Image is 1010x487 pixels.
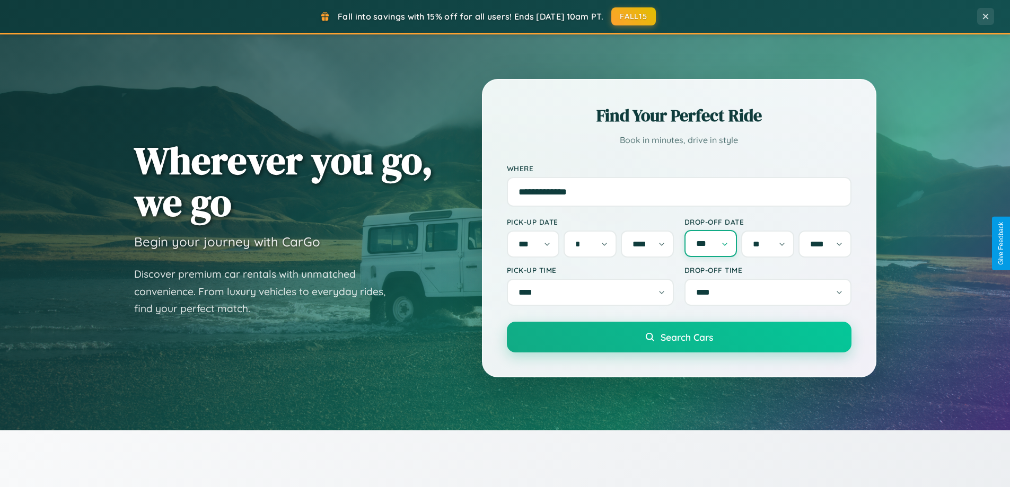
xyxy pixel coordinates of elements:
span: Fall into savings with 15% off for all users! Ends [DATE] 10am PT. [338,11,603,22]
button: Search Cars [507,322,851,352]
label: Pick-up Date [507,217,674,226]
h3: Begin your journey with CarGo [134,234,320,250]
p: Book in minutes, drive in style [507,132,851,148]
span: Search Cars [661,331,713,343]
label: Drop-off Date [684,217,851,226]
p: Discover premium car rentals with unmatched convenience. From luxury vehicles to everyday rides, ... [134,265,399,317]
div: Give Feedback [997,222,1005,265]
h2: Find Your Perfect Ride [507,104,851,127]
button: FALL15 [611,7,656,25]
label: Where [507,164,851,173]
h1: Wherever you go, we go [134,139,433,223]
label: Drop-off Time [684,265,851,275]
label: Pick-up Time [507,265,674,275]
